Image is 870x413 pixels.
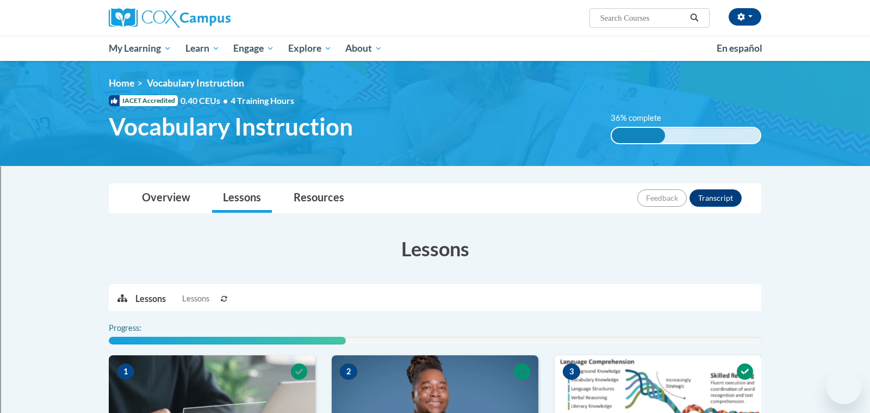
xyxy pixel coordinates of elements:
[233,42,274,55] span: Engage
[339,36,390,61] a: About
[729,8,761,26] button: Account Settings
[281,36,339,61] a: Explore
[717,42,762,54] span: En español
[109,112,353,141] span: Vocabulary Instruction
[599,11,686,24] input: Search Courses
[92,36,778,61] div: Main menu
[147,77,244,89] span: Vocabulary Instruction
[345,42,382,55] span: About
[288,42,332,55] span: Explore
[109,8,315,28] a: Cox Campus
[231,95,294,106] span: 4 Training Hours
[686,11,703,24] button: Search
[109,42,171,55] span: My Learning
[178,36,227,61] a: Learn
[109,77,134,89] a: Home
[185,42,220,55] span: Learn
[223,95,228,106] span: •
[710,37,769,60] a: En español
[226,36,281,61] a: Engage
[109,95,178,106] span: IACET Accredited
[612,128,665,143] div: 36% complete
[109,8,231,28] img: Cox Campus
[826,369,861,404] iframe: Button to launch messaging window
[611,112,673,124] label: 36% complete
[102,36,178,61] a: My Learning
[181,95,231,107] span: 0.40 CEUs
